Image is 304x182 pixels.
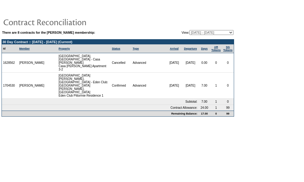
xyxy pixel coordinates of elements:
[210,99,222,105] td: 1
[2,31,95,34] b: There are 8 contracts for the [PERSON_NAME] membership:
[199,105,210,111] td: 24.00
[182,73,199,99] td: [DATE]
[222,105,234,111] td: 99
[210,105,222,111] td: 1
[57,53,111,73] td: [GEOGRAPHIC_DATA], [GEOGRAPHIC_DATA] - Casa [PERSON_NAME] Casa [PERSON_NAME] Apartment 3-2
[211,46,221,52] a: ARTokens
[223,46,233,52] a: SGTokens
[57,73,111,99] td: [GEOGRAPHIC_DATA][PERSON_NAME], [GEOGRAPHIC_DATA] - Eden Club: [GEOGRAPHIC_DATA][PERSON_NAME], [G...
[210,53,222,73] td: 0
[131,73,166,99] td: Advanced
[2,53,18,73] td: 1628562
[210,73,222,99] td: 1
[166,53,182,73] td: [DATE]
[2,105,199,111] td: Contract Allowance:
[199,73,210,99] td: 7.00
[111,53,132,73] td: Cancelled
[199,99,210,105] td: 7.00
[182,53,199,73] td: [DATE]
[222,111,234,116] td: 99
[222,53,234,73] td: 0
[2,99,199,105] td: Subtotal:
[19,47,30,50] a: Member
[59,47,70,50] a: Property
[222,73,234,99] td: 0
[2,73,18,99] td: 1704530
[131,53,166,73] td: Advanced
[2,44,18,53] td: Id
[199,111,210,116] td: 17.00
[199,53,210,73] td: 0.00
[2,39,234,44] td: 30 Day Contract :: [DATE] - [DATE] (Current)
[2,111,199,116] td: Remaining Balance:
[3,16,125,28] img: pgTtlContractReconciliation.gif
[18,73,46,99] td: [PERSON_NAME]
[184,47,197,50] a: Departure
[166,73,182,99] td: [DATE]
[222,99,234,105] td: 0
[112,47,120,50] a: Status
[170,47,179,50] a: Arrival
[111,73,132,99] td: Confirmed
[133,47,139,50] a: Type
[201,47,208,50] a: Days
[210,111,222,116] td: 0
[18,53,46,73] td: [PERSON_NAME]
[151,30,233,35] td: View:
